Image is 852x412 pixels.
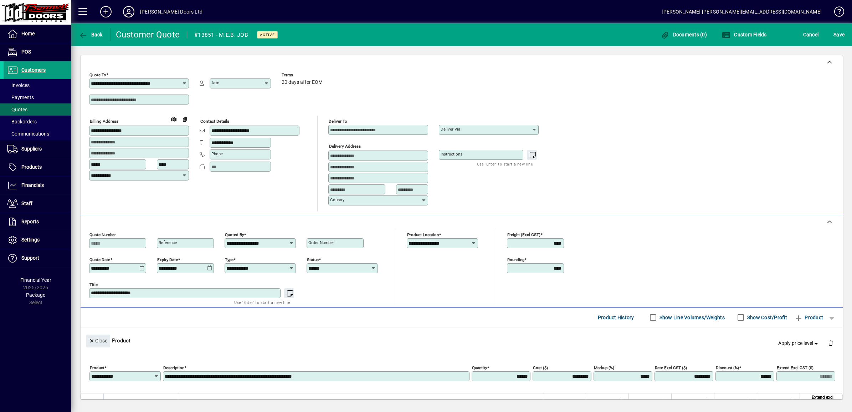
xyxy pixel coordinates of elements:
[4,195,71,213] a: Staff
[507,257,524,262] mat-label: Rounding
[21,164,42,170] span: Products
[4,213,71,231] a: Reports
[157,257,178,262] mat-label: Expiry date
[21,237,40,243] span: Settings
[4,103,71,116] a: Quotes
[441,152,462,157] mat-label: Instructions
[677,397,710,405] span: Rate excl GST ($)
[89,232,116,237] mat-label: Quote number
[655,365,687,370] mat-label: Rate excl GST ($)
[4,128,71,140] a: Communications
[282,73,324,77] span: Terms
[21,182,44,188] span: Financials
[260,32,275,37] span: Active
[90,365,104,370] mat-label: Product
[159,240,177,245] mat-label: Reference
[598,312,634,323] span: Product History
[662,6,822,17] div: [PERSON_NAME] [PERSON_NAME][EMAIL_ADDRESS][DOMAIN_NAME]
[716,365,739,370] mat-label: Discount (%)
[4,249,71,267] a: Support
[21,200,32,206] span: Staff
[4,231,71,249] a: Settings
[472,365,487,370] mat-label: Quantity
[21,31,35,36] span: Home
[791,311,827,324] button: Product
[89,72,106,77] mat-label: Quote To
[194,29,248,41] div: #13851 - M.E.B. JOB
[822,335,839,352] button: Delete
[21,219,39,224] span: Reports
[533,365,548,370] mat-label: Cost ($)
[477,160,533,168] mat-hint: Use 'Enter' to start a new line
[71,28,111,41] app-page-header-button: Back
[658,314,725,321] label: Show Line Volumes/Weights
[595,311,637,324] button: Product History
[179,113,191,125] button: Copy to Delivery address
[794,312,823,323] span: Product
[108,397,117,405] span: Item
[407,232,439,237] mat-label: Product location
[822,340,839,346] app-page-header-button: Delete
[330,197,344,202] mat-label: Country
[234,298,290,306] mat-hint: Use 'Enter' to start a new line
[781,397,795,405] span: GST ($)
[140,6,202,17] div: [PERSON_NAME] Doors Ltd
[829,1,843,25] a: Knowledge Base
[168,113,179,124] a: View on map
[7,131,49,137] span: Communications
[7,95,34,100] span: Payments
[801,28,821,41] button: Cancel
[4,25,71,43] a: Home
[86,335,110,347] button: Close
[81,327,843,353] div: Product
[84,337,112,344] app-page-header-button: Close
[4,177,71,194] a: Financials
[117,5,140,18] button: Profile
[4,79,71,91] a: Invoices
[282,80,323,85] span: 20 days after EOM
[225,232,244,237] mat-label: Quoted by
[507,232,540,237] mat-label: Freight (excl GST)
[565,397,581,405] span: Quantity
[183,397,204,405] span: Description
[746,314,787,321] label: Show Cost/Profit
[441,127,460,132] mat-label: Deliver via
[775,337,822,350] button: Apply price level
[777,365,813,370] mat-label: Extend excl GST ($)
[77,28,104,41] button: Back
[661,32,707,37] span: Documents (0)
[609,397,624,405] span: Cost ($)
[833,32,836,37] span: S
[21,49,31,55] span: POS
[307,257,319,262] mat-label: Status
[4,116,71,128] a: Backorders
[4,91,71,103] a: Payments
[94,5,117,18] button: Add
[211,151,223,156] mat-label: Phone
[89,335,107,347] span: Close
[4,158,71,176] a: Products
[329,119,347,124] mat-label: Deliver To
[7,119,37,124] span: Backorders
[833,29,845,40] span: ave
[659,28,709,41] button: Documents (0)
[4,140,71,158] a: Suppliers
[722,32,767,37] span: Custom Fields
[20,277,51,283] span: Financial Year
[728,397,753,405] span: Discount (%)
[308,240,334,245] mat-label: Order number
[211,80,219,85] mat-label: Attn
[21,255,39,261] span: Support
[79,32,103,37] span: Back
[89,257,110,262] mat-label: Quote date
[21,146,42,152] span: Suppliers
[26,292,45,298] span: Package
[163,365,184,370] mat-label: Description
[803,29,819,40] span: Cancel
[778,340,820,347] span: Apply price level
[89,282,98,287] mat-label: Title
[594,365,614,370] mat-label: Markup (%)
[116,29,180,40] div: Customer Quote
[720,28,769,41] button: Custom Fields
[7,107,27,112] span: Quotes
